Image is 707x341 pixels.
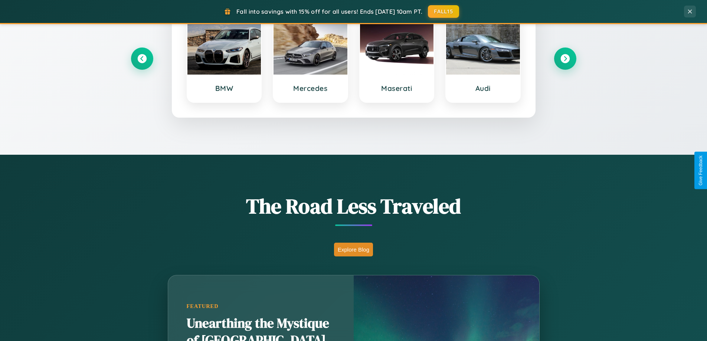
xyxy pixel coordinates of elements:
[367,84,426,93] h3: Maserati
[187,303,335,309] div: Featured
[281,84,340,93] h3: Mercedes
[428,5,459,18] button: FALL15
[334,243,373,256] button: Explore Blog
[195,84,254,93] h3: BMW
[454,84,513,93] h3: Audi
[236,8,422,15] span: Fall into savings with 15% off for all users! Ends [DATE] 10am PT.
[131,192,576,220] h1: The Road Less Traveled
[698,155,703,186] div: Give Feedback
